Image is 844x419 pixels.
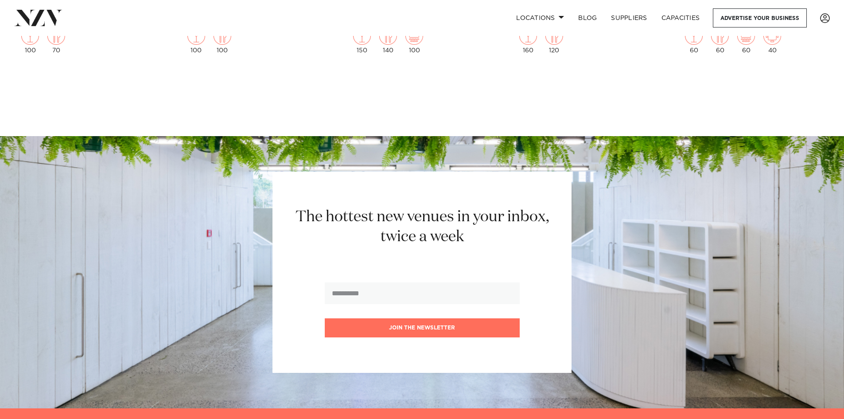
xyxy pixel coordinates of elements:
a: BLOG [571,8,604,27]
img: dining.png [545,27,563,45]
div: 60 [685,27,703,54]
img: cocktail.png [685,27,703,45]
div: 100 [187,27,205,54]
div: 70 [47,27,65,54]
img: cocktail.png [21,27,39,45]
a: SUPPLIERS [604,8,654,27]
img: dining.png [214,27,231,45]
div: 120 [545,27,563,54]
img: theatre.png [737,27,755,45]
img: dining.png [379,27,397,45]
img: cocktail.png [353,27,371,45]
img: theatre.png [405,27,423,45]
a: Capacities [654,8,707,27]
div: 160 [519,27,537,54]
img: cocktail.png [187,27,205,45]
img: dining.png [47,27,65,45]
a: Locations [509,8,571,27]
div: 100 [21,27,39,54]
div: 100 [214,27,231,54]
img: nzv-logo.png [14,10,62,26]
img: dining.png [711,27,729,45]
h2: The hottest new venues in your inbox, twice a week [284,207,560,247]
a: Advertise your business [713,8,807,27]
img: meeting.png [763,27,781,45]
img: cocktail.png [519,27,537,45]
div: 60 [737,27,755,54]
div: 140 [379,27,397,54]
div: 40 [763,27,781,54]
button: Join the newsletter [325,318,520,337]
div: 100 [405,27,423,54]
div: 150 [353,27,371,54]
div: 60 [711,27,729,54]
